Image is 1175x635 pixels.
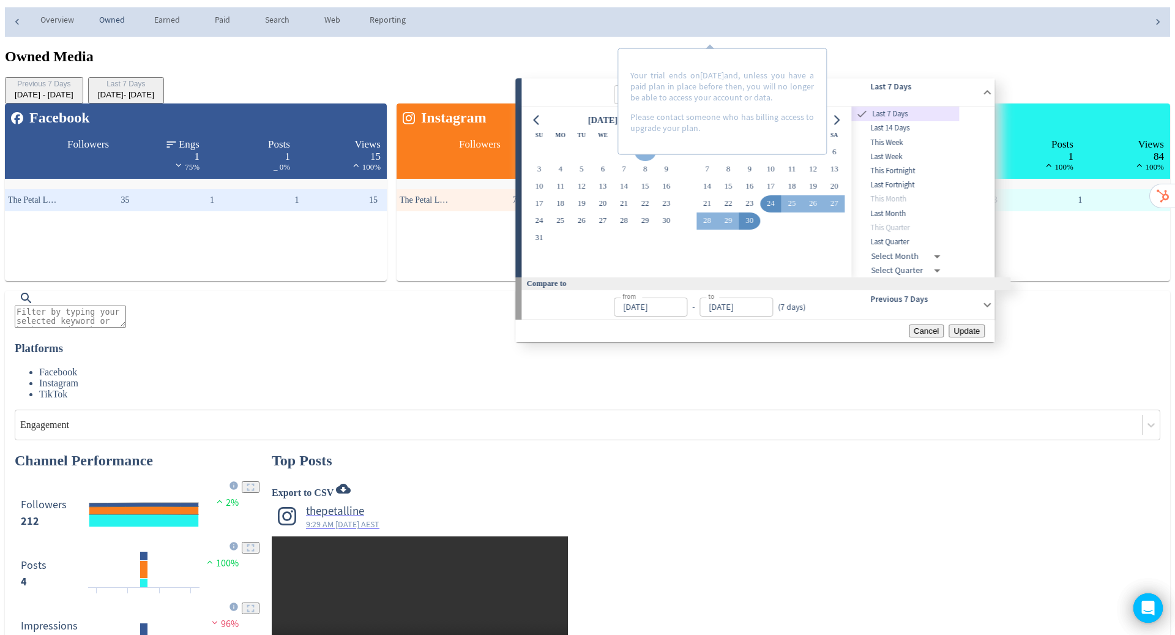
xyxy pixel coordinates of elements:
button: 27 [824,195,845,212]
p: Your trial ends on [DATE] and, unless you have a paid plan in place before then, you will no long... [630,70,814,103]
th: Wednesday [592,127,614,144]
td: 84 [1085,189,1170,211]
h6: Last 7 Days [870,80,978,94]
td: 15 [302,189,387,211]
span: Posts [268,138,290,151]
span: 100% [1043,162,1073,171]
button: 22 [718,195,739,212]
button: 24 [529,212,550,230]
table: customized table [397,103,778,281]
span: 100% [204,557,239,569]
button: 13 [824,161,845,178]
div: Compare to [516,277,1011,290]
span: Last 14 Days [852,122,960,134]
span: Facebook [23,110,90,126]
span: _ 0% [274,162,290,171]
span: Last 7 Days [870,108,960,120]
button: 17 [760,178,781,195]
span: Instagram [415,110,487,126]
button: 28 [696,212,718,230]
h1: Owned Media [5,48,1170,65]
img: Placeholder [247,544,255,552]
table: customized table [5,103,387,281]
img: positive-performance.svg [214,497,226,506]
a: Search [250,7,305,37]
button: 14 [696,178,718,195]
button: 10 [529,178,550,195]
span: Last Week [852,151,960,163]
button: 10 [760,161,781,178]
button: Last 7 Days[DATE]- [DATE] [88,77,164,103]
button: 31 [529,230,550,247]
button: 13 [592,178,614,195]
text: 26/09 [121,592,135,601]
div: This Fortnight [852,164,960,178]
button: 21 [613,195,635,212]
button: 9 [656,161,677,178]
th: Monday [550,127,571,144]
span: Views [355,138,381,151]
td: 1 [217,189,302,211]
button: 8 [635,161,656,178]
button: Cancel [909,325,944,337]
div: [DATE] [584,114,621,127]
div: from-to(7 days)Previous 7 Days [522,290,995,320]
a: Overview [29,7,84,37]
span: 2% [214,497,239,509]
div: from-to(7 days)Last 7 Days [522,107,995,277]
button: Update [949,325,985,337]
button: Previous 7 Days[DATE] - [DATE] [5,77,83,103]
strong: 4 [21,574,27,589]
span: Followers [67,138,109,151]
div: Last Week [852,150,960,164]
span: 96% [209,618,239,630]
button: 7 [696,161,718,178]
td: 1 [1001,189,1085,211]
button: 12 [802,161,824,178]
span: Views [1138,138,1164,151]
span: 100% [1133,162,1164,171]
span: This Week [852,137,960,149]
h2: Top Posts [272,453,1160,469]
button: 3 [529,161,550,178]
button: 25 [781,195,803,212]
button: 20 [824,178,845,195]
td: 1 [132,189,217,211]
span: Cancel [914,326,939,336]
div: Last 7 Days [852,107,960,121]
button: 27 [592,212,614,230]
label: from [623,292,636,302]
h6: Previous 7 Days [870,293,978,306]
img: positive-performance.svg [204,557,216,566]
span: Update [953,326,980,336]
p: Please contact someone who has billing access to upgrade your plan. [630,111,814,133]
div: 1 [212,151,290,160]
button: 30 [656,212,677,230]
span: Posts [1051,138,1073,151]
button: Go to previous month [529,111,546,129]
th: Saturday [824,127,845,144]
span: 9:29 AM [DATE] AEST [306,518,562,530]
div: ( 7 days ) [774,301,806,314]
div: 15 [302,151,381,160]
nav: presets [852,107,960,277]
button: 30 [739,212,760,230]
div: 9 [513,151,591,160]
div: 84 [1086,151,1164,160]
img: negative-performance-white.svg [173,160,185,170]
button: 16 [656,178,677,195]
label: to [709,292,715,302]
div: from-to(7 days)Last 7 Days [522,78,995,107]
span: Followers [459,138,501,151]
button: 14 [613,178,635,195]
span: Last Month [852,208,960,220]
strong: 212 [21,514,39,528]
button: 26 [571,212,592,230]
button: 6 [824,144,845,161]
span: Last Quarter [852,236,960,248]
div: Last Fortnight [852,178,960,192]
td: 35 [48,189,132,211]
img: positive-performance-black.svg [1133,160,1146,170]
button: 29 [718,212,739,230]
button: 15 [718,178,739,195]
